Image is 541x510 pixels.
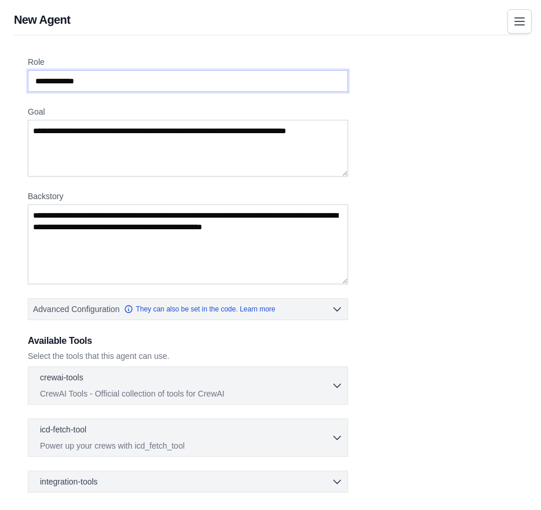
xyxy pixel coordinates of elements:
[40,476,98,487] span: integration-tools
[28,106,348,118] label: Goal
[28,350,348,362] p: Select the tools that this agent can use.
[33,476,343,487] button: integration-tools
[28,56,348,68] label: Role
[33,424,343,452] button: icd-fetch-tool Power up your crews with icd_fetch_tool
[40,388,331,399] p: CrewAI Tools - Official collection of tools for CrewAI
[28,190,348,202] label: Backstory
[33,303,119,315] span: Advanced Configuration
[507,9,532,34] button: Toggle navigation
[40,372,83,383] p: crewai-tools
[40,424,86,435] p: icd-fetch-tool
[40,440,331,452] p: Power up your crews with icd_fetch_tool
[124,304,275,314] a: They can also be set in the code. Learn more
[28,299,348,320] button: Advanced Configuration They can also be set in the code. Learn more
[14,12,527,28] h1: New Agent
[33,372,343,399] button: crewai-tools CrewAI Tools - Official collection of tools for CrewAI
[28,334,348,348] h3: Available Tools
